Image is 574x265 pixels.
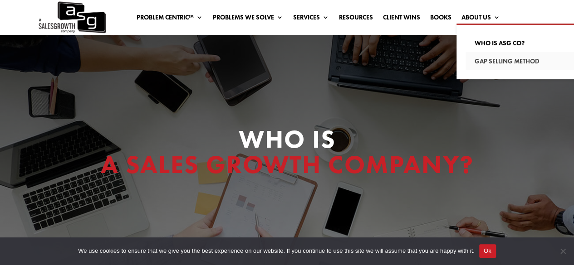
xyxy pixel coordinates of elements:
[383,14,420,24] a: Client Wins
[430,14,451,24] a: Books
[339,14,373,24] a: Resources
[293,14,329,24] a: Services
[137,14,203,24] a: Problem Centric™
[558,246,567,255] span: No
[101,148,474,181] span: A Sales Growth Company?
[213,14,283,24] a: Problems We Solve
[78,246,474,255] span: We use cookies to ensure that we give you the best experience on our website. If you continue to ...
[479,244,496,258] button: Ok
[461,14,500,24] a: About Us
[58,126,517,182] h1: Who Is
